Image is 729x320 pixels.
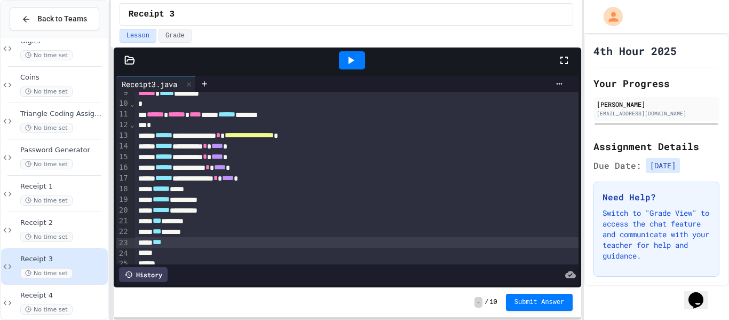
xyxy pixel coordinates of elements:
[20,123,73,133] span: No time set
[116,130,130,141] div: 13
[20,73,106,82] span: Coins
[20,232,73,242] span: No time set
[130,120,135,129] span: Fold line
[20,87,73,97] span: No time set
[116,259,130,269] div: 25
[116,88,130,98] div: 9
[597,99,716,109] div: [PERSON_NAME]
[20,218,106,228] span: Receipt 2
[684,277,718,309] iframe: chat widget
[593,76,719,91] h2: Your Progress
[116,98,130,109] div: 10
[474,297,482,308] span: -
[116,76,196,92] div: Receipt3.java
[514,298,565,307] span: Submit Answer
[116,109,130,120] div: 11
[159,29,192,43] button: Grade
[20,110,106,119] span: Triangle Coding Assignment
[20,159,73,169] span: No time set
[593,43,677,58] h1: 4th Hour 2025
[130,99,135,108] span: Fold line
[603,208,710,261] p: Switch to "Grade View" to access the chat feature and communicate with your teacher for help and ...
[120,29,156,43] button: Lesson
[20,37,106,46] span: Digits
[20,146,106,155] span: Password Generator
[20,182,106,191] span: Receipt 1
[116,162,130,173] div: 16
[20,196,73,206] span: No time set
[603,191,710,204] h3: Need Help?
[116,248,130,259] div: 24
[20,50,73,60] span: No time set
[119,267,168,282] div: History
[129,8,175,21] span: Receipt 3
[485,298,488,307] span: /
[116,216,130,227] div: 21
[597,110,716,118] div: [EMAIL_ADDRESS][DOMAIN_NAME]
[116,79,183,90] div: Receipt3.java
[116,120,130,130] div: 12
[37,13,87,25] span: Back to Teams
[593,139,719,154] h2: Assignment Details
[116,141,130,152] div: 14
[116,173,130,184] div: 17
[20,255,106,264] span: Receipt 3
[116,152,130,162] div: 15
[10,7,99,30] button: Back to Teams
[20,305,73,315] span: No time set
[116,238,130,248] div: 23
[116,184,130,194] div: 18
[116,227,130,237] div: 22
[506,294,573,311] button: Submit Answer
[116,205,130,216] div: 20
[116,194,130,205] div: 19
[646,158,680,173] span: [DATE]
[20,268,73,278] span: No time set
[489,298,497,307] span: 10
[20,291,106,300] span: Receipt 4
[593,159,641,172] span: Due Date:
[592,4,625,29] div: My Account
